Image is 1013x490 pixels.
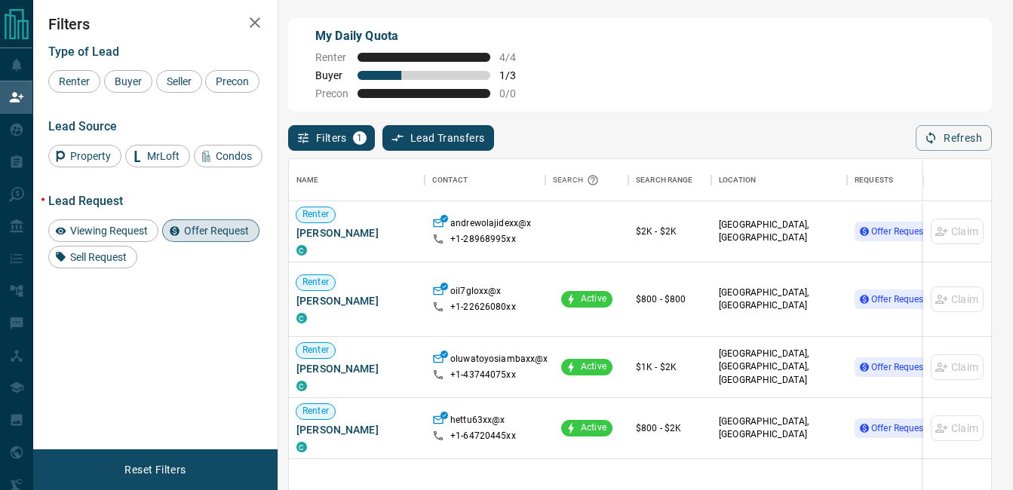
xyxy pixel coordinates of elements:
div: Contact [425,159,545,201]
span: Type of Lead [48,44,119,59]
button: Lead Transfers [382,125,495,151]
div: Search Range [628,159,711,201]
span: [PERSON_NAME] [296,422,417,437]
div: Contact [432,159,468,201]
span: Offer Request [871,226,941,237]
h2: Filters [48,15,262,33]
div: Sell Request [48,246,137,268]
span: Offer Request [871,294,941,305]
span: Sell Request [65,251,132,263]
span: Renter [315,51,348,63]
p: [GEOGRAPHIC_DATA], [GEOGRAPHIC_DATA] [719,219,840,244]
div: Viewing Request [48,219,158,242]
p: $800 - $800 [636,292,704,306]
span: Seller [161,75,197,87]
div: condos.ca [296,245,307,256]
div: Renter [48,70,100,93]
span: [PERSON_NAME] [296,361,417,376]
span: Viewing Request [65,225,153,237]
span: Buyer [315,69,348,81]
p: [GEOGRAPHIC_DATA], [GEOGRAPHIC_DATA] [719,415,840,441]
span: 1 [355,133,365,143]
div: Requests [847,159,983,201]
span: Precon [315,87,348,100]
div: Seller [156,70,202,93]
div: Offer Request (1) [855,289,945,309]
span: Property [65,150,116,162]
div: condos.ca [296,381,307,391]
div: Location [719,159,756,201]
div: Precon [205,70,259,93]
span: Buyer [109,75,147,87]
div: Search [553,159,603,201]
button: Filters1 [288,125,375,151]
p: +1- 43744075xx [450,369,516,381]
p: +1- 22626080xx [450,301,516,314]
span: Renter [296,344,335,357]
div: Requests [855,159,893,201]
span: Renter [296,208,335,221]
span: Renter [296,276,335,289]
p: [GEOGRAPHIC_DATA], [GEOGRAPHIC_DATA], [GEOGRAPHIC_DATA] [719,348,840,386]
p: $2K - $2K [636,225,704,238]
div: Condos [194,145,262,167]
span: MrLoft [142,150,185,162]
div: Offer Request (5) [855,357,945,377]
button: Reset Filters [115,457,195,482]
p: +1- 28968995xx [450,233,516,246]
p: My Daily Quota [315,27,533,45]
span: Active [575,292,612,305]
div: condos.ca [296,442,307,452]
span: Active [575,421,612,434]
p: [GEOGRAPHIC_DATA], [GEOGRAPHIC_DATA] [719,286,840,312]
p: oluwatoyosiambaxx@x [450,353,548,369]
span: Offer Request [871,362,941,372]
span: Lead Source [48,119,117,133]
div: condos.ca [296,313,307,323]
div: Offer Request [162,219,259,242]
div: Location [711,159,847,201]
p: oil7gloxx@x [450,285,501,301]
p: +1- 64720445xx [450,430,516,443]
span: Renter [54,75,95,87]
p: $800 - $2K [636,421,704,435]
span: Active [575,360,612,373]
button: Refresh [916,125,992,151]
span: Precon [210,75,254,87]
span: 0 / 0 [499,87,533,100]
span: 4 / 4 [499,51,533,63]
div: Offer Request (1) [855,222,945,241]
div: Buyer [104,70,152,93]
div: Name [296,159,319,201]
p: andrewolajidexx@x [450,217,531,233]
div: Name [289,159,425,201]
span: 1 / 3 [499,69,533,81]
span: [PERSON_NAME] [296,293,417,308]
div: MrLoft [125,145,190,167]
span: Lead Request [48,194,123,208]
span: Offer Request [179,225,254,237]
span: [PERSON_NAME] [296,225,417,240]
div: Property [48,145,121,167]
span: Condos [210,150,257,162]
p: hettu63xx@x [450,414,505,430]
span: Offer Request [871,423,941,433]
p: $1K - $2K [636,360,704,374]
div: Offer Request (1) [855,418,945,438]
span: Renter [296,405,335,418]
div: Search Range [636,159,693,201]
